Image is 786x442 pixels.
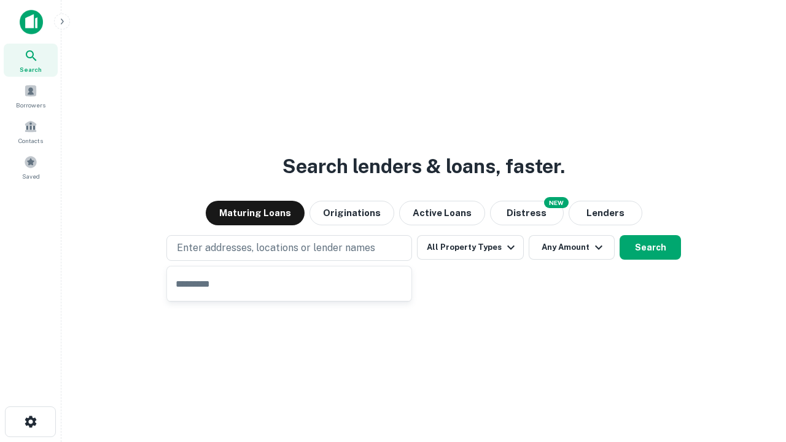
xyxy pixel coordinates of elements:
span: Contacts [18,136,43,145]
img: capitalize-icon.png [20,10,43,34]
button: All Property Types [417,235,524,260]
button: Any Amount [529,235,615,260]
button: Search [620,235,681,260]
a: Saved [4,150,58,184]
button: Search distressed loans with lien and other non-mortgage details. [490,201,564,225]
a: Search [4,44,58,77]
button: Active Loans [399,201,485,225]
div: NEW [544,197,569,208]
button: Enter addresses, locations or lender names [166,235,412,261]
button: Originations [309,201,394,225]
p: Enter addresses, locations or lender names [177,241,375,255]
iframe: Chat Widget [725,344,786,403]
span: Saved [22,171,40,181]
a: Contacts [4,115,58,148]
span: Borrowers [16,100,45,110]
button: Maturing Loans [206,201,305,225]
h3: Search lenders & loans, faster. [282,152,565,181]
button: Lenders [569,201,642,225]
a: Borrowers [4,79,58,112]
span: Search [20,64,42,74]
